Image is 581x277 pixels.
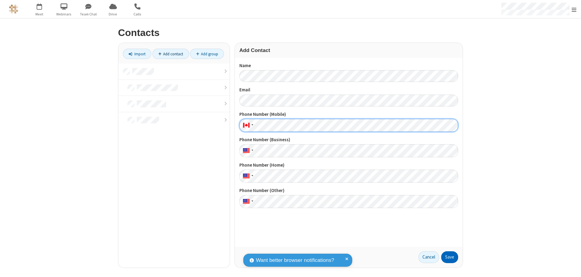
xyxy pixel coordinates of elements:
div: Canada: + 1 [239,119,255,132]
label: Email [239,86,458,93]
button: Save [441,251,458,263]
span: Calls [126,11,149,17]
span: Team Chat [77,11,100,17]
label: Phone Number (Business) [239,136,458,143]
span: Drive [102,11,124,17]
a: Add contact [153,49,189,59]
img: QA Selenium DO NOT DELETE OR CHANGE [9,5,18,14]
label: Phone Number (Home) [239,162,458,169]
div: United States: + 1 [239,195,255,208]
h2: Contacts [118,28,463,38]
div: United States: + 1 [239,144,255,157]
span: Meet [28,11,51,17]
h3: Add Contact [239,47,458,53]
label: Name [239,62,458,69]
a: Cancel [419,251,439,263]
label: Phone Number (Other) [239,187,458,194]
div: United States: + 1 [239,170,255,183]
a: Add group [190,49,224,59]
span: Webinars [53,11,75,17]
span: Want better browser notifications? [256,256,334,264]
a: Import [123,49,151,59]
iframe: Chat [566,261,576,273]
label: Phone Number (Mobile) [239,111,458,118]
